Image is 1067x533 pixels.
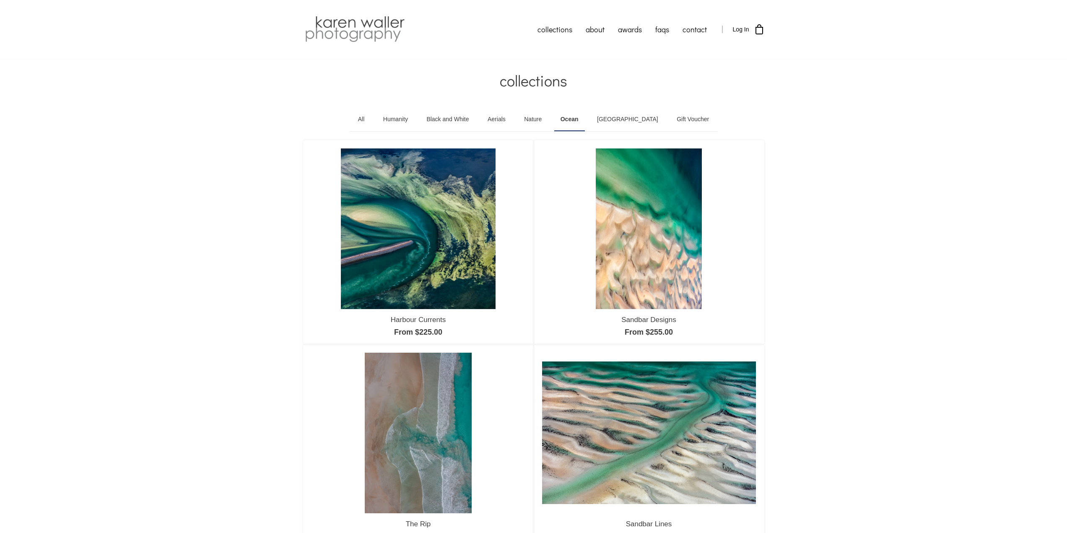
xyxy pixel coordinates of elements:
a: Gift Voucher [670,108,715,131]
a: [GEOGRAPHIC_DATA] [591,108,665,131]
img: Harbour Currents [341,148,496,309]
a: The Rip [406,520,431,528]
a: contact [676,19,714,40]
a: collections [531,19,579,40]
img: Sandbar Designs [596,148,702,309]
a: faqs [649,19,676,40]
a: Black and White [420,108,475,131]
a: Harbour Currents [391,316,446,324]
img: Sandbar Lines [542,361,756,504]
a: From $225.00 [394,328,442,336]
img: The Rip [365,353,472,513]
a: Nature [518,108,548,131]
a: Sandbar Designs [621,316,676,324]
a: Aerials [481,108,512,131]
a: awards [611,19,649,40]
a: Humanity [377,108,414,131]
a: From $255.00 [625,328,673,336]
a: Sandbar Lines [626,520,672,528]
img: Karen Waller Photography [303,15,407,44]
span: collections [500,70,567,91]
a: about [579,19,611,40]
a: All [352,108,371,131]
span: Log In [733,26,749,33]
a: Ocean [554,108,585,131]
